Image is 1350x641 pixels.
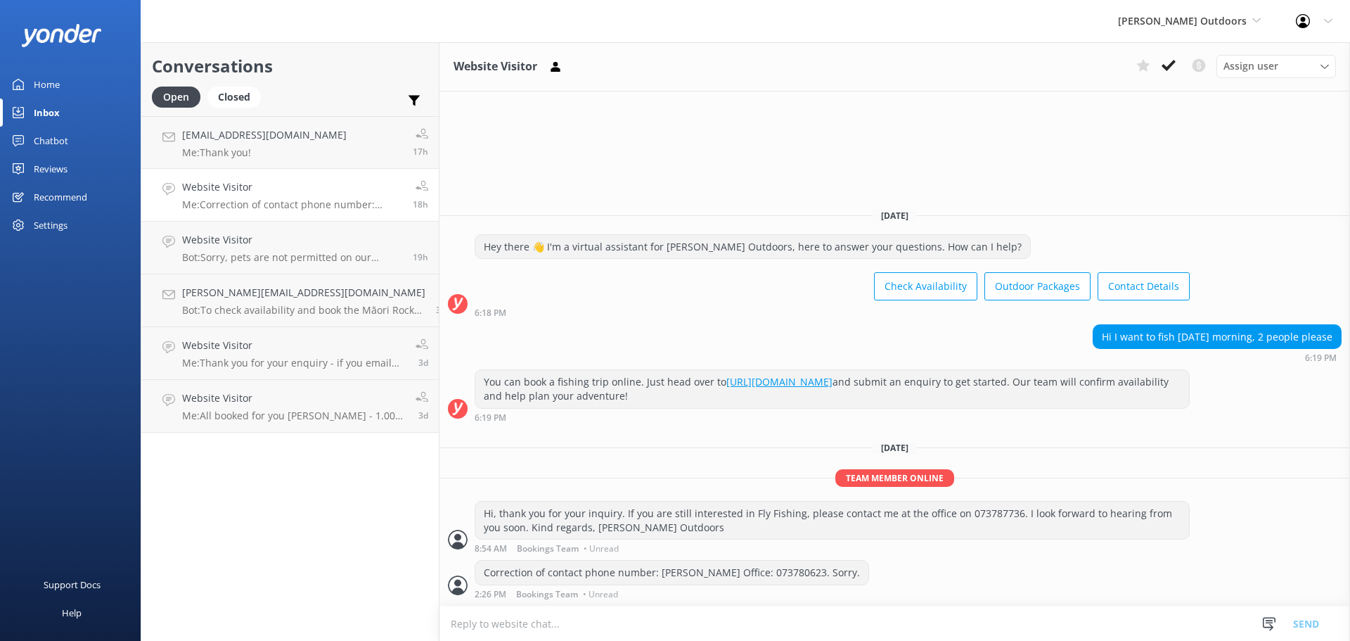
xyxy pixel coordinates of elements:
strong: 8:54 AM [475,545,507,553]
h2: Conversations [152,53,428,80]
div: Closed [207,87,261,108]
button: Outdoor Packages [984,272,1091,300]
span: Team member online [835,469,954,487]
a: Closed [207,89,268,104]
div: Help [62,599,82,627]
p: Me: All booked for you [PERSON_NAME] - 1.00 pm [DATE] See you then [182,410,405,422]
span: [DATE] [873,210,917,222]
div: Recommend [34,183,87,211]
div: Hi, thank you for your inquiry. If you are still interested in Fly Fishing, please contact me at ... [475,502,1189,539]
button: Contact Details [1098,272,1190,300]
a: [URL][DOMAIN_NAME] [726,375,832,388]
span: • Unread [583,590,618,599]
div: Sep 20 2025 06:19pm (UTC +12:00) Pacific/Auckland [1093,353,1342,362]
span: [PERSON_NAME] Outdoors [1118,14,1247,27]
span: Sep 21 2025 03:30pm (UTC +12:00) Pacific/Auckland [413,146,428,158]
span: Sep 21 2025 01:39pm (UTC +12:00) Pacific/Auckland [413,251,428,263]
span: Sep 18 2025 09:33am (UTC +12:00) Pacific/Auckland [418,410,428,421]
a: Website VisitorMe:All booked for you [PERSON_NAME] - 1.00 pm [DATE] See you then3d [141,380,439,433]
span: Sep 19 2025 08:41am (UTC +12:00) Pacific/Auckland [436,304,446,316]
a: Open [152,89,207,104]
div: Chatbot [34,127,68,155]
span: Bookings Team [516,590,578,599]
strong: 2:26 PM [475,590,506,599]
strong: 6:18 PM [475,309,506,317]
div: Sep 21 2025 08:54am (UTC +12:00) Pacific/Auckland [475,543,1190,553]
button: Check Availability [874,272,977,300]
div: Settings [34,211,67,239]
div: Sep 20 2025 06:19pm (UTC +12:00) Pacific/Auckland [475,412,1190,422]
div: You can book a fishing trip online. Just head over to and submit an enquiry to get started. Our t... [475,370,1189,407]
h4: Website Visitor [182,179,402,195]
span: Bookings Team [517,545,579,553]
div: Support Docs [44,571,101,599]
span: • Unread [584,545,619,553]
img: yonder-white-logo.png [21,24,102,47]
div: Sep 20 2025 06:18pm (UTC +12:00) Pacific/Auckland [475,307,1190,317]
p: Bot: To check availability and book the Māori Rock Carvings Cruise, you can visit [URL][DOMAIN_NA... [182,304,425,317]
a: Website VisitorMe:Thank you for your enquiry - if you email me [EMAIL_ADDRESS][DOMAIN_NAME] or ca... [141,327,439,380]
strong: 6:19 PM [475,414,506,422]
div: Sep 21 2025 02:26pm (UTC +12:00) Pacific/Auckland [475,589,869,599]
a: [EMAIL_ADDRESS][DOMAIN_NAME]Me:Thank you!17h [141,116,439,169]
a: Website VisitorBot:Sorry, pets are not permitted on our cruises.19h [141,222,439,274]
p: Me: Correction of contact phone number: [PERSON_NAME] Office: 073780623. Sorry. [182,198,402,211]
span: Sep 21 2025 02:26pm (UTC +12:00) Pacific/Auckland [413,198,428,210]
h4: Website Visitor [182,232,402,248]
div: Hi I want to fish [DATE] morning, 2 people please [1093,325,1341,349]
a: [PERSON_NAME][EMAIL_ADDRESS][DOMAIN_NAME]Bot:To check availability and book the Māori Rock Carvin... [141,274,439,327]
div: Hey there 👋 I'm a virtual assistant for [PERSON_NAME] Outdoors, here to answer your questions. Ho... [475,235,1030,259]
div: Assign User [1216,55,1336,77]
p: Me: Thank you! [182,146,347,159]
h4: [PERSON_NAME][EMAIL_ADDRESS][DOMAIN_NAME] [182,285,425,300]
p: Me: Thank you for your enquiry - if you email me [EMAIL_ADDRESS][DOMAIN_NAME] or call [PHONE_NUMB... [182,357,405,369]
strong: 6:19 PM [1305,354,1337,362]
span: Sep 19 2025 08:37am (UTC +12:00) Pacific/Auckland [418,357,428,369]
div: Open [152,87,200,108]
h4: [EMAIL_ADDRESS][DOMAIN_NAME] [182,127,347,143]
div: Home [34,70,60,99]
span: [DATE] [873,442,917,454]
p: Bot: Sorry, pets are not permitted on our cruises. [182,251,402,264]
a: Website VisitorMe:Correction of contact phone number: [PERSON_NAME] Office: 073780623. Sorry.18h [141,169,439,222]
div: Inbox [34,99,60,127]
h3: Website Visitor [454,58,537,76]
h4: Website Visitor [182,391,405,406]
div: Correction of contact phone number: [PERSON_NAME] Office: 073780623. Sorry. [475,561,868,585]
div: Reviews [34,155,67,183]
span: Assign user [1223,58,1278,74]
h4: Website Visitor [182,338,405,353]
